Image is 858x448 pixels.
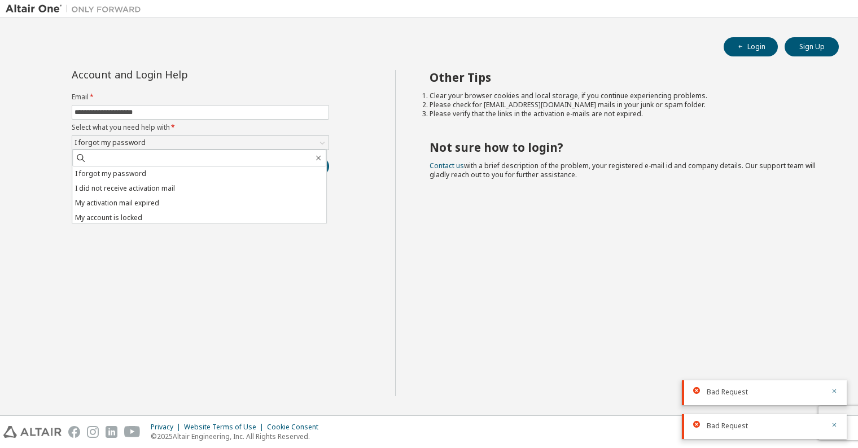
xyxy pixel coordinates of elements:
div: Privacy [151,423,184,432]
div: I forgot my password [73,137,147,149]
img: facebook.svg [68,426,80,438]
p: © 2025 Altair Engineering, Inc. All Rights Reserved. [151,432,325,441]
li: Clear your browser cookies and local storage, if you continue experiencing problems. [430,91,819,100]
span: Bad Request [707,421,748,431]
span: Bad Request [707,388,748,397]
div: Website Terms of Use [184,423,267,432]
div: I forgot my password [72,136,329,150]
img: altair_logo.svg [3,426,62,438]
label: Select what you need help with [72,123,329,132]
img: Altair One [6,3,147,15]
button: Login [724,37,778,56]
a: Contact us [430,161,464,170]
img: instagram.svg [87,426,99,438]
div: Account and Login Help [72,70,278,79]
li: I forgot my password [72,166,326,181]
img: linkedin.svg [106,426,117,438]
div: Cookie Consent [267,423,325,432]
h2: Other Tips [430,70,819,85]
li: Please verify that the links in the activation e-mails are not expired. [430,109,819,118]
label: Email [72,93,329,102]
li: Please check for [EMAIL_ADDRESS][DOMAIN_NAME] mails in your junk or spam folder. [430,100,819,109]
img: youtube.svg [124,426,141,438]
h2: Not sure how to login? [430,140,819,155]
span: with a brief description of the problem, your registered e-mail id and company details. Our suppo... [430,161,816,179]
button: Sign Up [785,37,839,56]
